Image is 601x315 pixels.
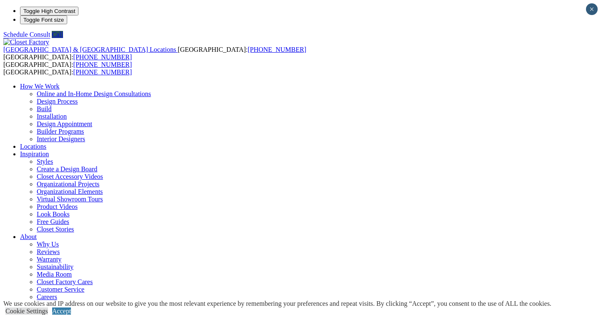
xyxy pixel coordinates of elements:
[37,293,57,300] a: Careers
[52,307,71,315] a: Accept
[37,248,60,255] a: Reviews
[20,143,46,150] a: Locations
[37,286,84,293] a: Customer Service
[37,188,103,195] a: Organizational Elements
[73,61,132,68] a: [PHONE_NUMBER]
[586,3,598,15] button: Close
[37,128,84,135] a: Builder Programs
[37,241,59,248] a: Why Us
[20,233,37,240] a: About
[37,105,52,112] a: Build
[23,17,64,23] span: Toggle Font size
[73,69,132,76] a: [PHONE_NUMBER]
[37,226,74,233] a: Closet Stories
[37,165,97,173] a: Create a Design Board
[52,31,63,38] a: Call
[37,90,151,97] a: Online and In-Home Design Consultations
[3,61,132,76] span: [GEOGRAPHIC_DATA]: [GEOGRAPHIC_DATA]:
[20,7,78,15] button: Toggle High Contrast
[37,203,78,210] a: Product Videos
[37,218,69,225] a: Free Guides
[37,211,70,218] a: Look Books
[37,98,78,105] a: Design Process
[3,300,551,307] div: We use cookies and IP address on our website to give you the most relevant experience by remember...
[3,46,178,53] a: [GEOGRAPHIC_DATA] & [GEOGRAPHIC_DATA] Locations
[20,15,67,24] button: Toggle Font size
[5,307,48,315] a: Cookie Settings
[247,46,306,53] a: [PHONE_NUMBER]
[3,46,306,61] span: [GEOGRAPHIC_DATA]: [GEOGRAPHIC_DATA]:
[37,158,53,165] a: Styles
[37,113,67,120] a: Installation
[3,31,50,38] a: Schedule Consult
[37,135,85,142] a: Interior Designers
[3,46,176,53] span: [GEOGRAPHIC_DATA] & [GEOGRAPHIC_DATA] Locations
[37,120,92,127] a: Design Appointment
[3,38,49,46] img: Closet Factory
[37,180,99,188] a: Organizational Projects
[20,83,60,90] a: How We Work
[20,150,49,157] a: Inspiration
[37,271,72,278] a: Media Room
[37,256,61,263] a: Warranty
[73,53,132,61] a: [PHONE_NUMBER]
[37,173,103,180] a: Closet Accessory Videos
[37,196,103,203] a: Virtual Showroom Tours
[23,8,75,14] span: Toggle High Contrast
[37,278,93,285] a: Closet Factory Cares
[37,263,73,270] a: Sustainability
